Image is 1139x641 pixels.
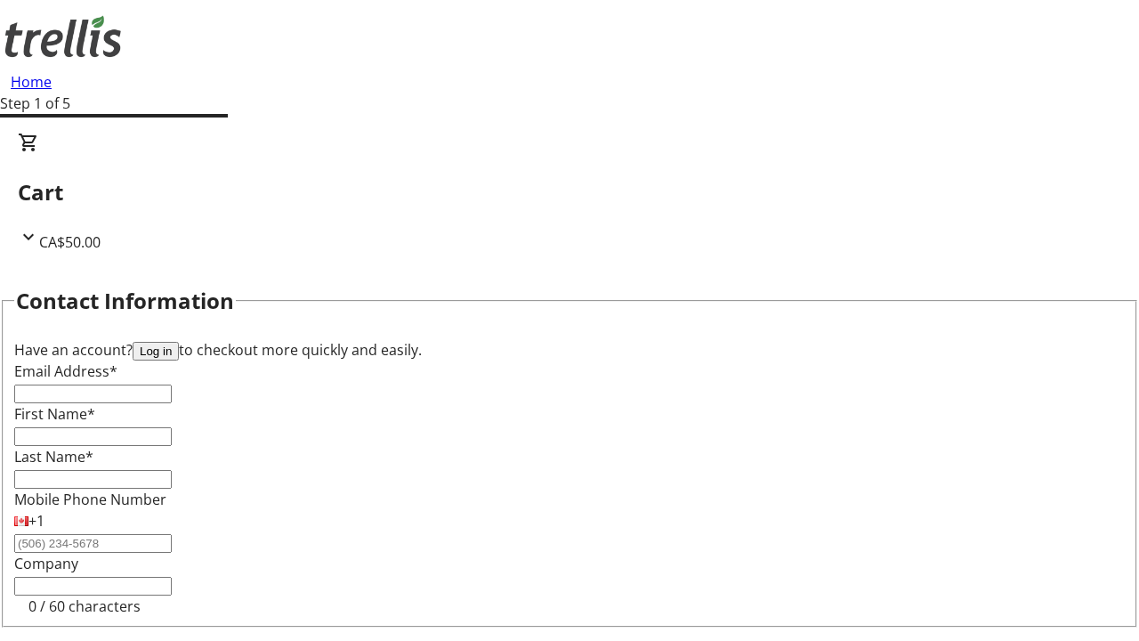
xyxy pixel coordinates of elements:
tr-character-limit: 0 / 60 characters [28,596,141,616]
label: Company [14,554,78,573]
label: Email Address* [14,361,117,381]
div: CartCA$50.00 [18,132,1121,253]
label: Mobile Phone Number [14,490,166,509]
button: Log in [133,342,179,361]
h2: Contact Information [16,285,234,317]
h2: Cart [18,176,1121,208]
div: Have an account? to checkout more quickly and easily. [14,339,1125,361]
input: (506) 234-5678 [14,534,172,553]
label: Last Name* [14,447,93,467]
span: CA$50.00 [39,232,101,252]
label: First Name* [14,404,95,424]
